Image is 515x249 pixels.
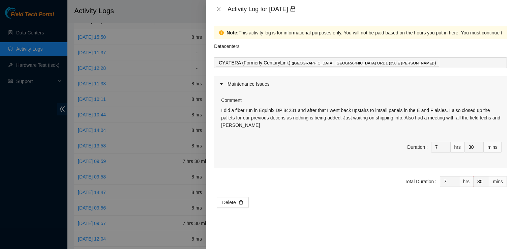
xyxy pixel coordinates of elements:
[451,142,465,153] div: hrs
[407,143,428,151] div: Duration :
[290,6,296,12] span: lock
[219,82,223,86] span: caret-right
[489,176,507,187] div: mins
[226,29,239,36] strong: Note:
[484,142,502,153] div: mins
[222,199,236,206] span: Delete
[216,6,221,12] span: close
[221,96,242,104] label: Comment
[219,30,224,35] span: exclamation-circle
[214,39,239,50] p: Datacenters
[459,176,474,187] div: hrs
[217,197,248,208] button: Deletedelete
[405,178,436,185] div: Total Duration :
[228,5,507,13] div: Activity Log for [DATE]
[219,59,436,67] p: CYXTERA (Formerly CenturyLink) )
[239,200,243,205] span: delete
[214,76,507,92] div: Maintenance Issues
[292,61,434,65] span: ( [GEOGRAPHIC_DATA], [GEOGRAPHIC_DATA] ORD1 {350 E [PERSON_NAME]}
[221,107,502,129] p: I did a fiber run in Equinix DP 84231 and after that I went back upstairs to intsall panels in th...
[214,6,223,12] button: Close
